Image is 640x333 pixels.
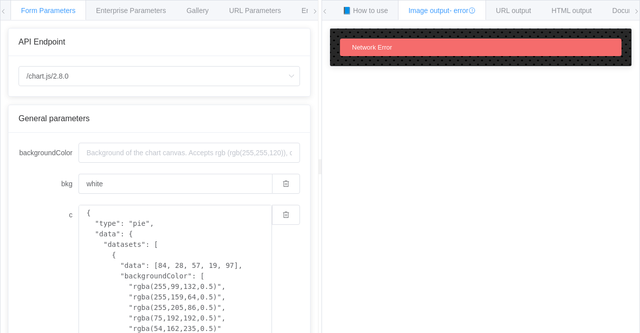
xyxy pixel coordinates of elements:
[78,143,300,163] input: Background of the chart canvas. Accepts rgb (rgb(255,255,120)), colors (red), and url-encoded hex...
[18,174,78,194] label: bkg
[18,38,65,46] span: API Endpoint
[186,7,208,15] span: Gallery
[18,205,78,225] label: c
[551,7,591,15] span: HTML output
[229,7,281,15] span: URL Parameters
[342,7,388,15] span: 📘 How to use
[301,7,344,15] span: Environments
[18,143,78,163] label: backgroundColor
[449,7,475,15] span: - error
[496,7,531,15] span: URL output
[352,44,392,51] span: Network Error
[18,114,89,123] span: General parameters
[78,174,272,194] input: Background of the chart canvas. Accepts rgb (rgb(255,255,120)), colors (red), and url-encoded hex...
[21,7,75,15] span: Form Parameters
[18,66,300,86] input: Select
[408,7,475,15] span: Image output
[96,7,166,15] span: Enterprise Parameters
